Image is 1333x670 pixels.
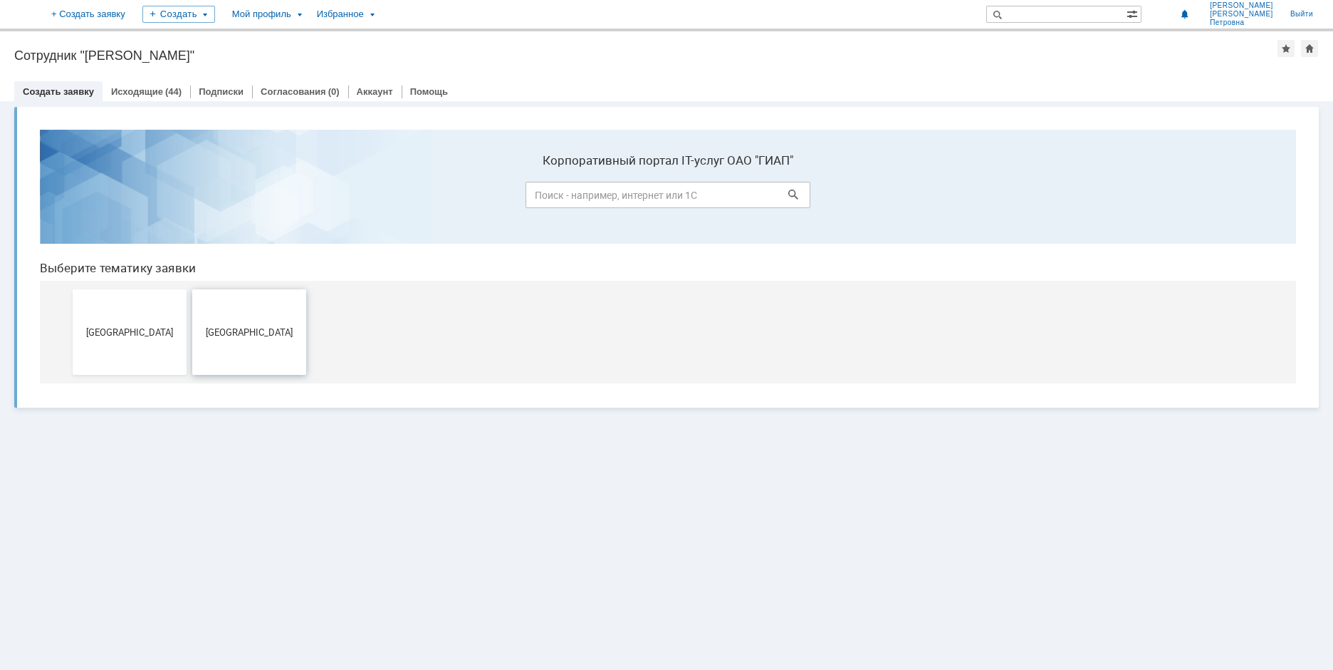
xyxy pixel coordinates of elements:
a: Аккаунт [357,86,393,97]
div: Сотрудник "[PERSON_NAME]" [14,48,1277,63]
div: (0) [328,86,340,97]
a: Подписки [199,86,244,97]
label: Корпоративный портал IT-услуг ОАО "ГИАП" [497,35,782,49]
span: [PERSON_NAME] [1210,10,1273,19]
button: [GEOGRAPHIC_DATA] [164,171,278,257]
a: Помощь [410,86,448,97]
button: [GEOGRAPHIC_DATA] [44,171,158,257]
div: Сделать домашней страницей [1301,40,1318,57]
a: Создать заявку [23,86,94,97]
span: [GEOGRAPHIC_DATA] [48,208,154,219]
div: (44) [165,86,182,97]
header: Выберите тематику заявки [11,143,1267,157]
span: [GEOGRAPHIC_DATA] [168,208,273,219]
span: [PERSON_NAME] [1210,1,1273,10]
span: Расширенный поиск [1126,6,1141,20]
input: Поиск - например, интернет или 1С [497,63,782,90]
a: Исходящие [111,86,163,97]
span: Петровна [1210,19,1273,27]
a: Согласования [261,86,326,97]
div: Создать [142,6,215,23]
div: Добавить в избранное [1277,40,1295,57]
